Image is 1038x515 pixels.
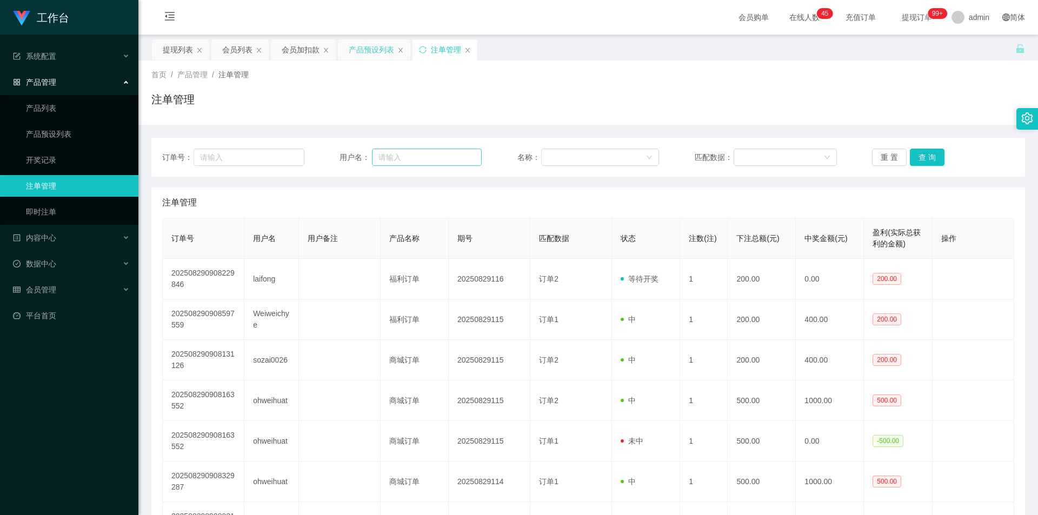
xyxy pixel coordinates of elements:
span: 在线人数 [784,14,825,21]
span: 操作 [941,234,956,243]
span: 订单1 [539,315,558,324]
i: 图标: down [824,154,830,162]
td: 202508290908597559 [163,299,244,340]
span: 中奖金额(元) [804,234,847,243]
button: 重 置 [872,149,907,166]
i: 图标: table [13,286,21,293]
span: 下注总额(元) [736,234,779,243]
td: 商城订单 [381,462,449,502]
span: 等待开奖 [621,275,658,283]
span: 500.00 [873,476,901,487]
td: laifong [244,259,299,299]
td: 202508290908229846 [163,259,244,299]
td: 202508290908163552 [163,380,244,421]
a: 产品预设列表 [26,123,130,145]
i: 图标: sync [419,46,427,53]
span: 未中 [621,437,643,445]
a: 工作台 [13,13,69,22]
span: 内容中心 [13,233,56,242]
span: 注单管理 [162,196,197,209]
h1: 注单管理 [151,91,195,108]
span: 中 [621,356,636,364]
i: 图标: close [397,47,404,53]
input: 请输入 [372,149,482,166]
i: 图标: appstore-o [13,78,21,86]
td: 200.00 [728,340,796,380]
span: -500.00 [873,435,903,447]
div: 提现列表 [163,39,193,60]
span: 200.00 [873,273,901,285]
td: 20250829115 [449,380,530,421]
td: 400.00 [796,299,864,340]
td: 20250829115 [449,299,530,340]
span: 匹配数据： [695,152,734,163]
td: 1 [680,299,728,340]
a: 开奖记录 [26,149,130,171]
sup: 45 [817,8,833,19]
span: 注单管理 [218,70,249,79]
td: 1 [680,462,728,502]
span: 数据中心 [13,259,56,268]
td: Weiweichye [244,299,299,340]
i: 图标: close [464,47,471,53]
span: / [212,70,214,79]
span: 产品名称 [389,234,420,243]
td: 20250829115 [449,340,530,380]
td: 0.00 [796,421,864,462]
td: 福利订单 [381,299,449,340]
img: logo.9652507e.png [13,11,30,26]
span: 200.00 [873,313,901,325]
p: 5 [825,8,829,19]
div: 会员列表 [222,39,252,60]
i: 图标: profile [13,234,21,242]
td: 20250829114 [449,462,530,502]
td: 20250829116 [449,259,530,299]
span: 500.00 [873,394,901,406]
td: 200.00 [728,259,796,299]
span: 期号 [457,234,473,243]
span: 订单1 [539,437,558,445]
h1: 工作台 [37,1,69,35]
td: ohweihuat [244,380,299,421]
span: 中 [621,315,636,324]
td: 200.00 [728,299,796,340]
button: 查 询 [910,149,944,166]
i: 图标: unlock [1015,44,1025,53]
span: / [171,70,173,79]
td: sozai0026 [244,340,299,380]
div: 会员加扣款 [282,39,320,60]
i: 图标: setting [1021,112,1033,124]
td: 202508290908163552 [163,421,244,462]
td: 1 [680,259,728,299]
span: 充值订单 [840,14,881,21]
span: 订单号： [162,152,194,163]
td: ohweihuat [244,462,299,502]
div: 产品预设列表 [349,39,394,60]
p: 4 [821,8,825,19]
td: 商城订单 [381,380,449,421]
i: 图标: close [196,47,203,53]
i: 图标: form [13,52,21,60]
a: 即时注单 [26,201,130,223]
i: 图标: down [646,154,653,162]
td: ohweihuat [244,421,299,462]
span: 匹配数据 [539,234,569,243]
span: 状态 [621,234,636,243]
span: 订单2 [539,396,558,405]
span: 中 [621,396,636,405]
i: 图标: menu-fold [151,1,188,35]
i: 图标: close [323,47,329,53]
span: 首页 [151,70,167,79]
td: 500.00 [728,462,796,502]
span: 名称： [517,152,541,163]
span: 用户名 [253,234,276,243]
td: 20250829115 [449,421,530,462]
td: 1000.00 [796,462,864,502]
span: 中 [621,477,636,486]
span: 注数(注) [689,234,716,243]
i: 图标: close [256,47,262,53]
span: 系统配置 [13,52,56,61]
td: 400.00 [796,340,864,380]
span: 订单号 [171,234,194,243]
span: 产品管理 [177,70,208,79]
